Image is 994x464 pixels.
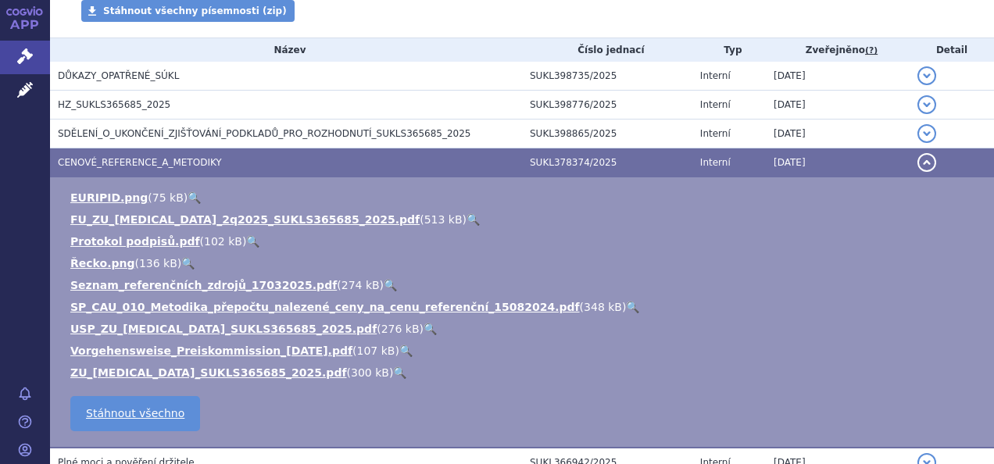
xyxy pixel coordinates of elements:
a: 🔍 [626,301,639,313]
li: ( ) [70,321,978,337]
span: 75 kB [152,191,184,204]
a: 🔍 [424,323,437,335]
li: ( ) [70,343,978,359]
span: HZ_SUKLS365685_2025 [58,99,170,110]
td: SUKL398735/2025 [522,62,692,91]
th: Název [50,38,522,62]
span: Interní [700,128,731,139]
span: 102 kB [204,235,242,248]
td: SUKL378374/2025 [522,148,692,177]
th: Číslo jednací [522,38,692,62]
a: Vorgehensweise_Preiskommission_[DATE].pdf [70,344,352,357]
a: 🔍 [467,213,480,226]
li: ( ) [70,212,978,227]
a: FU_ZU_[MEDICAL_DATA]_2q2025_SUKLS365685_2025.pdf [70,213,420,226]
button: detail [917,124,936,143]
span: Interní [700,157,731,168]
button: detail [917,66,936,85]
span: 276 kB [381,323,420,335]
li: ( ) [70,190,978,205]
span: Interní [700,70,731,81]
a: ZU_[MEDICAL_DATA]_SUKLS365685_2025.pdf [70,366,347,379]
a: EURIPID.png [70,191,148,204]
span: 348 kB [584,301,622,313]
span: SDĚLENÍ_O_UKONČENÍ_ZJIŠŤOVÁNÍ_PODKLADŮ_PRO_ROZHODNUTÍ_SUKLS365685_2025 [58,128,470,139]
a: USP_ZU_[MEDICAL_DATA]_SUKLS365685_2025.pdf [70,323,377,335]
td: [DATE] [766,148,910,177]
th: Typ [692,38,766,62]
a: Seznam_referenčních_zdrojů_17032025.pdf [70,279,337,291]
li: ( ) [70,277,978,293]
span: CENOVÉ_REFERENCE_A_METODIKY [58,157,222,168]
span: DŮKAZY_OPATŘENÉ_SÚKL [58,70,179,81]
span: 274 kB [341,279,380,291]
a: 🔍 [181,257,195,269]
th: Zveřejněno [766,38,910,62]
span: 300 kB [351,366,389,379]
span: Interní [700,99,731,110]
td: [DATE] [766,62,910,91]
a: 🔍 [188,191,201,204]
a: 🔍 [393,366,406,379]
td: SUKL398776/2025 [522,91,692,120]
li: ( ) [70,234,978,249]
span: Stáhnout všechny písemnosti (zip) [103,5,287,16]
a: Protokol podpisů.pdf [70,235,200,248]
a: 🔍 [384,279,397,291]
button: detail [917,95,936,114]
button: detail [917,153,936,172]
li: ( ) [70,365,978,380]
td: [DATE] [766,91,910,120]
li: ( ) [70,299,978,315]
li: ( ) [70,255,978,271]
a: 🔍 [399,344,413,357]
span: 513 kB [424,213,463,226]
td: SUKL398865/2025 [522,120,692,148]
a: Stáhnout všechno [70,396,200,431]
th: Detail [910,38,994,62]
a: SP_CAU_010_Metodika_přepočtu_nalezené_ceny_na_cenu_referenční_15082024.pdf [70,301,580,313]
a: Řecko.png [70,257,134,269]
span: 136 kB [139,257,177,269]
abbr: (?) [865,45,878,56]
span: 107 kB [357,344,395,357]
a: 🔍 [246,235,259,248]
td: [DATE] [766,120,910,148]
